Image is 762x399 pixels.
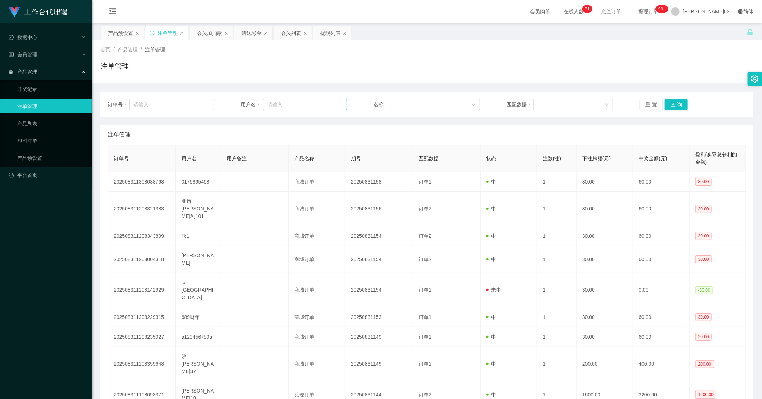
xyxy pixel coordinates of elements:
[100,61,129,71] h1: 注单管理
[320,26,340,40] div: 提现列表
[224,31,229,36] i: 图标： 关闭
[695,232,712,240] span: 30.00
[638,9,658,14] font: 提现订单
[345,307,413,327] td: 20250831153
[17,116,86,131] a: 产品列表
[419,233,432,239] span: 订单2
[289,327,345,347] td: 商城订单
[289,246,345,273] td: 商城订单
[345,192,413,226] td: 20250831156
[289,192,345,226] td: 商城订单
[507,101,533,108] span: 匹配数据：
[601,9,621,14] font: 充值订单
[176,192,221,226] td: 亚历[PERSON_NAME]利101
[182,156,197,161] span: 用户名
[633,327,690,347] td: 60.00
[289,172,345,192] td: 商城订单
[577,273,633,307] td: 30.00
[241,101,263,108] span: 用户名：
[345,327,413,347] td: 20250831149
[24,0,67,23] h1: 工作台代理端
[343,31,347,36] i: 图标： 关闭
[176,327,221,347] td: a123456789a
[633,246,690,273] td: 60.00
[345,226,413,246] td: 20250831154
[100,0,125,23] i: 图标： menu-fold
[665,99,688,110] button: 查 询
[197,26,222,40] div: 会员加扣款
[577,347,633,381] td: 200.00
[150,31,155,36] i: 图标: sync
[537,327,577,347] td: 1
[491,361,497,367] font: 中
[9,7,20,17] img: logo.9652507e.png
[157,26,178,40] div: 注单管理
[491,392,497,398] font: 中
[486,156,497,161] span: 状态
[108,130,131,139] span: 注单管理
[17,69,37,75] font: 产品管理
[577,307,633,327] td: 30.00
[491,334,497,340] font: 中
[587,5,590,13] p: 1
[108,101,129,108] span: 订单号：
[577,226,633,246] td: 30.00
[113,47,115,52] span: /
[695,152,737,165] span: 盈利(实际总获利的金额)
[695,178,712,186] span: 30.00
[176,347,221,381] td: 沙[PERSON_NAME]37
[695,391,716,399] span: 1600.00
[17,134,86,148] a: 即时注单
[633,226,690,246] td: 60.00
[176,172,221,192] td: 0176895468
[17,52,37,57] font: 会员管理
[419,287,432,293] span: 订单1
[227,156,247,161] span: 用户备注
[419,361,432,367] span: 订单1
[135,31,140,36] i: 图标： 关闭
[471,102,476,107] i: 图标： 向下
[176,307,221,327] td: 689财年
[180,31,184,36] i: 图标： 关闭
[577,327,633,347] td: 30.00
[633,172,690,192] td: 60.00
[108,273,176,307] td: 202508311208142929
[17,99,86,113] a: 注单管理
[633,192,690,226] td: 60.00
[491,179,497,185] font: 中
[9,52,14,57] i: 图标： table
[419,392,432,398] span: 订单2
[263,99,347,110] input: 请输入
[695,360,714,368] span: 200.00
[491,314,497,320] font: 中
[655,5,668,13] sup: 1029
[176,226,221,246] td: 耿1
[345,347,413,381] td: 20250831149
[640,99,663,110] button: 重 置
[108,192,176,226] td: 202508311208321383
[577,172,633,192] td: 30.00
[345,172,413,192] td: 20250831158
[241,26,262,40] div: 赠送彩金
[281,26,301,40] div: 会员列表
[537,273,577,307] td: 1
[537,347,577,381] td: 1
[9,9,67,14] a: 工作台代理端
[747,29,753,36] i: 图标： 解锁
[108,26,133,40] div: 产品预设置
[695,333,712,341] span: 30.00
[129,99,214,110] input: 请输入
[374,101,390,108] span: 名称：
[537,246,577,273] td: 1
[289,347,345,381] td: 商城订单
[582,5,593,13] sup: 31
[419,179,432,185] span: 订单1
[114,156,129,161] span: 订单号
[176,246,221,273] td: [PERSON_NAME]
[108,246,176,273] td: 202508311208004318
[633,273,690,307] td: 0.00
[543,156,561,161] span: 注数(注)
[145,47,165,52] span: 注单管理
[577,246,633,273] td: 30.00
[345,273,413,307] td: 20250831154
